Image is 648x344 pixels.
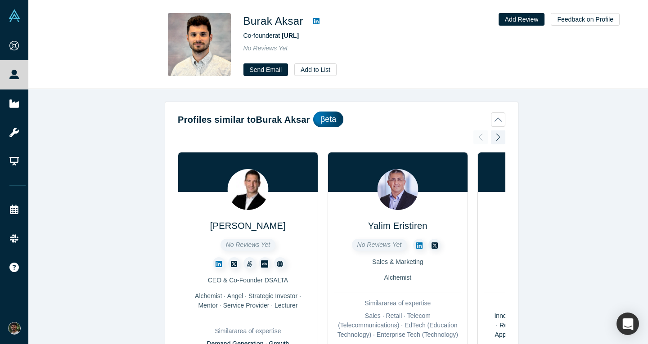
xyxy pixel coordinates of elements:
[184,326,311,336] div: Similar area of expertise
[368,221,427,231] a: Yalim Eristiren
[243,13,303,29] h1: Burak Aksar
[337,312,458,338] span: Sales · Retail · Telecom (Telecommunications) · EdTech (Education Technology) · Enterprise Tech (...
[178,112,505,127] button: Profiles similar toBurak Aksarβeta
[484,299,611,308] div: Similar area of expertise
[357,241,402,248] span: No Reviews Yet
[8,9,21,22] img: Alchemist Vault Logo
[372,258,423,265] span: Sales & Marketing
[208,277,288,284] span: CEO & Co-Founder DSALTA
[243,32,299,39] span: Co-founder at
[243,45,288,52] span: No Reviews Yet
[168,13,231,76] img: Burak Aksar's Profile Image
[184,291,311,310] div: Alchemist · Angel · Strategic Investor · Mentor · Service Provider · Lecturer
[282,32,299,39] a: [URL]
[499,13,545,26] button: Add Review
[227,169,268,210] img: Jon Ozdoruk's Profile Image
[8,322,21,335] img: Mahir Karuthone's Account
[377,169,418,210] img: Yalim Eristiren's Profile Image
[484,311,611,340] div: Innovation Strategy · Product Strategy · Retail · Industrial Manufacturing · AI Applications (Art...
[334,299,461,308] div: Similar area of expertise
[484,273,611,282] div: Alchemist
[313,112,343,127] div: βeta
[210,221,286,231] a: [PERSON_NAME]
[334,273,461,282] div: Alchemist
[178,113,310,126] h2: Profiles similar to Burak Aksar
[226,241,270,248] span: No Reviews Yet
[294,63,337,76] button: Add to List
[243,63,288,76] a: Send Email
[551,13,620,26] button: Feedback on Profile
